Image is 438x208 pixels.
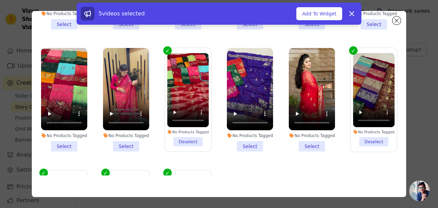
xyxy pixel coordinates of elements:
[99,10,145,17] span: 5 videos selected
[296,7,342,20] button: Add To Widget
[41,133,87,138] div: No Products Tagged
[409,181,430,201] a: Open chat
[167,130,209,135] div: No Products Tagged
[353,130,395,135] div: No Products Tagged
[227,133,273,138] div: No Products Tagged
[289,133,335,138] div: No Products Tagged
[103,133,149,138] div: No Products Tagged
